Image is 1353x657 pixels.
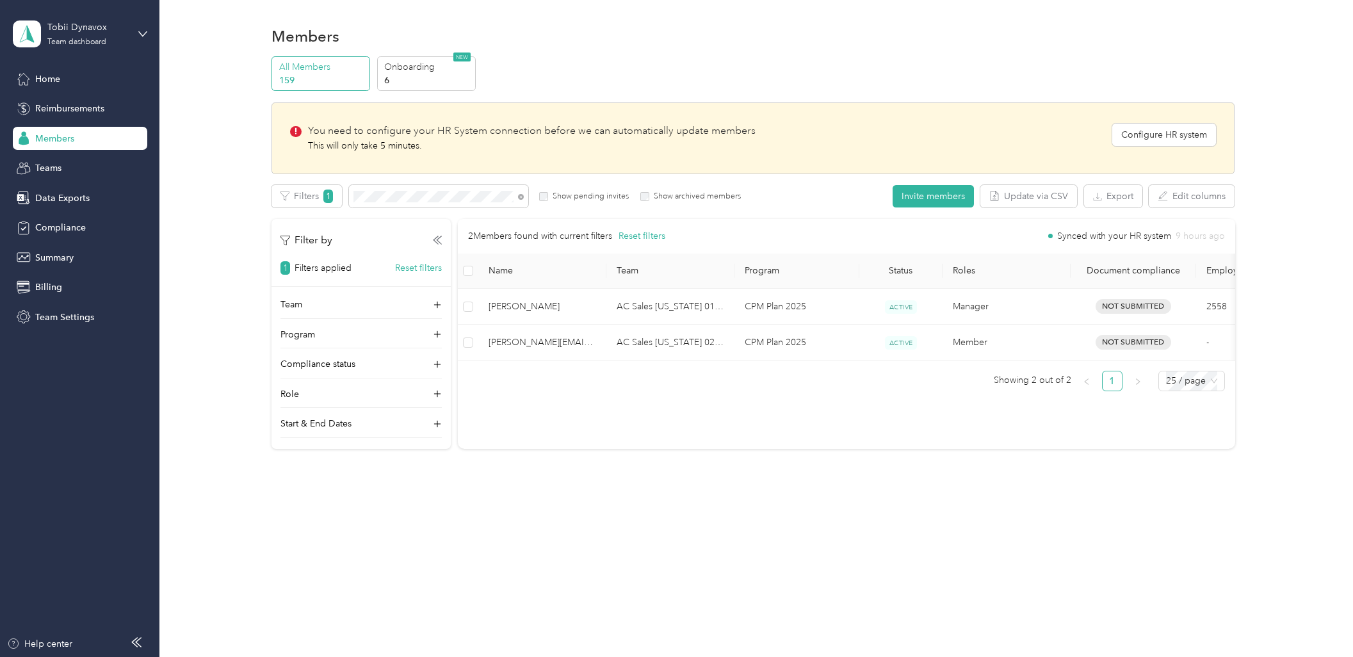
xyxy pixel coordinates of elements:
span: 1 [323,190,333,203]
span: 9 hours ago [1176,232,1225,241]
p: Team [280,298,302,311]
span: Not Submitted [1096,299,1171,314]
h1: Members [271,29,339,43]
span: Billing [35,280,62,294]
td: dani.parsons@tobiidynavox.com [478,325,606,361]
span: [PERSON_NAME] [489,300,596,314]
th: Status [859,254,943,289]
button: Invite members [893,185,974,207]
td: Member [943,325,1071,361]
td: CPM Plan 2025 [734,289,859,325]
span: NEW [453,53,471,61]
div: This will only take 5 minutes. [308,139,756,152]
span: Home [35,72,60,86]
button: left [1076,371,1097,391]
p: 2 Members found with current filters [468,229,612,243]
li: Previous Page [1076,371,1097,391]
div: Tobii Dynavox [47,20,127,34]
button: Reset filters [395,261,442,275]
p: Program [280,328,315,341]
span: Teams [35,161,61,175]
span: Compliance [35,221,86,234]
th: Name [478,254,606,289]
span: Data Exports [35,191,90,205]
td: Daniel Proudfoot [478,289,606,325]
div: Document compliance [1081,265,1186,276]
p: Start & End Dates [280,417,352,430]
p: All Members [279,60,366,74]
p: 159 [279,74,366,87]
li: Next Page [1128,371,1148,391]
button: Export [1084,185,1142,207]
label: Show archived members [649,191,741,202]
li: 1 [1102,371,1122,391]
p: Compliance status [280,357,355,371]
button: Configure HR system [1112,124,1216,146]
p: Onboarding [384,60,471,74]
td: CPM Plan 2025 [734,325,859,361]
td: Manager [943,289,1071,325]
div: Team dashboard [47,38,106,46]
span: [PERSON_NAME][EMAIL_ADDRESS][DOMAIN_NAME] [489,336,596,350]
span: Members [35,132,74,145]
button: Help center [7,637,72,651]
th: Team [606,254,734,289]
button: Filters1 [271,185,342,207]
span: 1 [280,261,290,275]
th: Program [734,254,859,289]
span: right [1134,378,1142,385]
button: Reset filters [619,229,665,243]
p: 6 [384,74,471,87]
span: ACTIVE [885,300,917,314]
span: Name [489,265,596,276]
td: 2558 [1196,289,1286,325]
td: AC Sales Kansas 01 US01-AC-D50011-CC11600 (Daniel Proudfoot) [606,289,734,325]
span: left [1083,378,1090,385]
td: AC Sales California 02 US01-AC-D50011-CC10501 (Erin Becerra) [606,325,734,361]
button: Update via CSV [980,185,1077,207]
a: 1 [1103,371,1122,391]
span: Synced with your HR system [1057,232,1171,241]
span: 25 / page [1166,371,1217,391]
p: Role [280,387,299,401]
p: Filters applied [295,261,352,275]
span: Not Submitted [1096,335,1171,350]
span: Showing 2 out of 2 [994,371,1071,390]
label: Show pending invites [548,191,629,202]
span: Summary [35,251,74,264]
div: Page Size [1158,371,1225,391]
span: Reimbursements [35,102,104,115]
button: Edit columns [1149,185,1235,207]
span: Team Settings [35,311,94,324]
td: - [1196,325,1286,361]
p: Filter by [280,232,332,248]
th: Roles [943,254,1071,289]
iframe: Everlance-gr Chat Button Frame [1281,585,1353,657]
span: ACTIVE [885,336,917,350]
button: right [1128,371,1148,391]
div: You need to configure your HR System connection before we can automatically update members [308,124,756,139]
th: Employee ID [1196,254,1286,289]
